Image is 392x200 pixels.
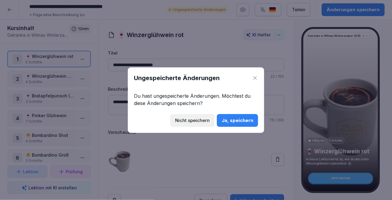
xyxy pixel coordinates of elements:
[175,117,210,124] div: Nicht speichern
[217,114,258,127] button: Ja, speichern
[134,73,220,83] h1: Ungespeicherte Änderungen
[134,92,258,107] p: Du hast ungespeicherte Änderungen. Möchtest du diese Änderungen speichern?
[222,117,253,124] div: Ja, speichern
[170,114,214,127] button: Nicht speichern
